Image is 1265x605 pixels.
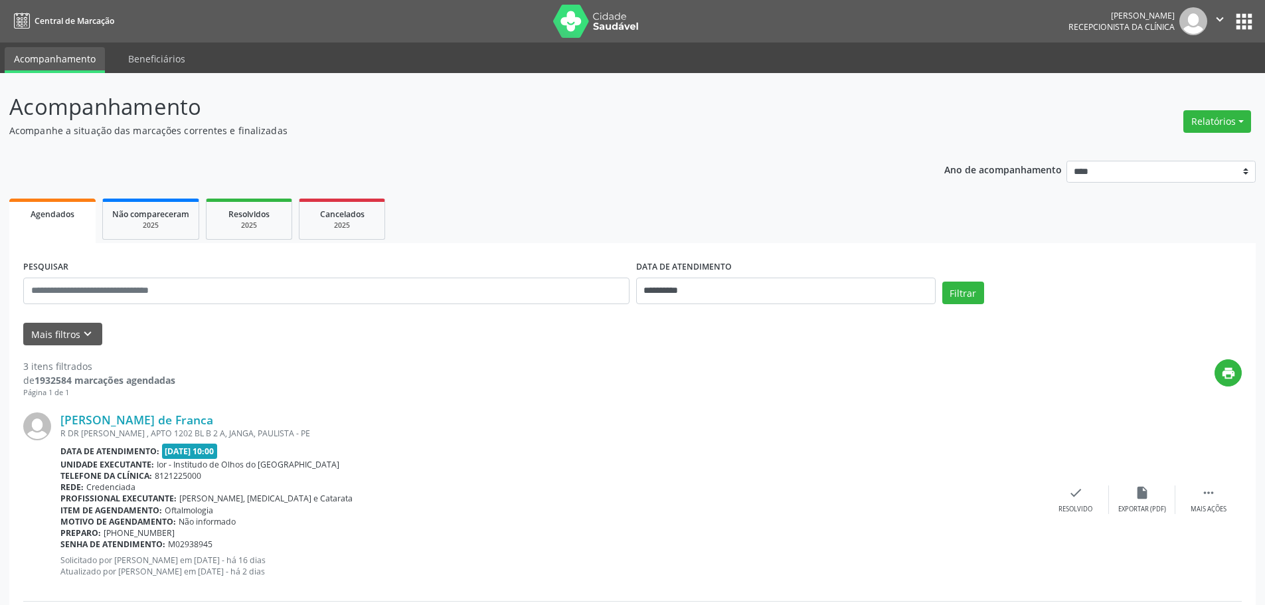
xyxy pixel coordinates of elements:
[35,374,175,387] strong: 1932584 marcações agendadas
[1215,359,1242,387] button: print
[60,505,162,516] b: Item de agendamento:
[60,459,154,470] b: Unidade executante:
[1179,7,1207,35] img: img
[60,470,152,481] b: Telefone da clínica:
[5,47,105,73] a: Acompanhamento
[944,161,1062,177] p: Ano de acompanhamento
[1135,485,1149,500] i: insert_drive_file
[60,516,176,527] b: Motivo de agendamento:
[119,47,195,70] a: Beneficiários
[179,493,353,504] span: [PERSON_NAME], [MEDICAL_DATA] e Catarata
[23,323,102,346] button: Mais filtroskeyboard_arrow_down
[162,444,218,459] span: [DATE] 10:00
[23,373,175,387] div: de
[112,209,189,220] span: Não compareceram
[1221,366,1236,381] i: print
[60,481,84,493] b: Rede:
[35,15,114,27] span: Central de Marcação
[23,387,175,398] div: Página 1 de 1
[309,220,375,230] div: 2025
[1068,10,1175,21] div: [PERSON_NAME]
[1207,7,1232,35] button: 
[216,220,282,230] div: 2025
[9,90,882,124] p: Acompanhamento
[60,555,1043,577] p: Solicitado por [PERSON_NAME] em [DATE] - há 16 dias Atualizado por [PERSON_NAME] em [DATE] - há 2...
[1232,10,1256,33] button: apps
[942,282,984,304] button: Filtrar
[86,481,135,493] span: Credenciada
[9,124,882,137] p: Acompanhe a situação das marcações correntes e finalizadas
[1118,505,1166,514] div: Exportar (PDF)
[157,459,339,470] span: Ior - Institudo de Olhos do [GEOGRAPHIC_DATA]
[23,257,68,278] label: PESQUISAR
[60,527,101,539] b: Preparo:
[1183,110,1251,133] button: Relatórios
[168,539,212,550] span: M02938945
[1068,21,1175,33] span: Recepcionista da clínica
[31,209,74,220] span: Agendados
[9,10,114,32] a: Central de Marcação
[179,516,236,527] span: Não informado
[155,470,201,481] span: 8121225000
[1201,485,1216,500] i: 
[60,412,213,427] a: [PERSON_NAME] de Franca
[1213,12,1227,27] i: 
[60,428,1043,439] div: R DR [PERSON_NAME] , APTO 1202 BL B 2 A, JANGA, PAULISTA - PE
[60,493,177,504] b: Profissional executante:
[23,412,51,440] img: img
[60,446,159,457] b: Data de atendimento:
[23,359,175,373] div: 3 itens filtrados
[1191,505,1226,514] div: Mais ações
[1068,485,1083,500] i: check
[80,327,95,341] i: keyboard_arrow_down
[60,539,165,550] b: Senha de atendimento:
[636,257,732,278] label: DATA DE ATENDIMENTO
[320,209,365,220] span: Cancelados
[228,209,270,220] span: Resolvidos
[1058,505,1092,514] div: Resolvido
[112,220,189,230] div: 2025
[165,505,213,516] span: Oftalmologia
[104,527,175,539] span: [PHONE_NUMBER]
